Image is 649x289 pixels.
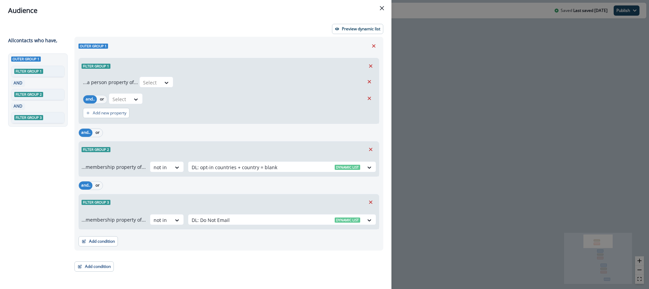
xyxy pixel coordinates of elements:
[14,92,43,97] span: Filter group 2
[97,95,107,103] button: or
[83,95,97,103] button: and..
[14,115,43,120] span: Filter group 3
[82,147,110,152] span: Filter group 2
[364,93,375,103] button: Remove
[83,79,138,86] p: ...a person property of...
[364,77,375,87] button: Remove
[78,44,108,49] span: Outer group 1
[13,80,23,86] p: AND
[82,216,146,223] p: ...membership property of...
[83,108,129,118] button: Add new property
[82,200,110,205] span: Filter group 3
[13,103,23,109] p: AND
[376,3,387,14] button: Close
[78,236,118,246] button: Add condition
[365,61,376,71] button: Remove
[82,64,110,69] span: Filter group 1
[8,37,57,44] p: All contact s who have,
[11,57,41,62] span: Outer group 1
[93,111,126,115] p: Add new property
[368,41,379,51] button: Remove
[79,181,92,190] button: and..
[79,129,92,137] button: and..
[92,181,103,190] button: or
[365,197,376,207] button: Remove
[8,5,383,16] div: Audience
[92,129,103,137] button: or
[82,163,146,171] p: ...membership property of...
[14,69,43,74] span: Filter group 1
[74,261,114,272] button: Add condition
[365,144,376,155] button: Remove
[332,24,383,34] button: Preview dynamic list
[342,27,380,31] p: Preview dynamic list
